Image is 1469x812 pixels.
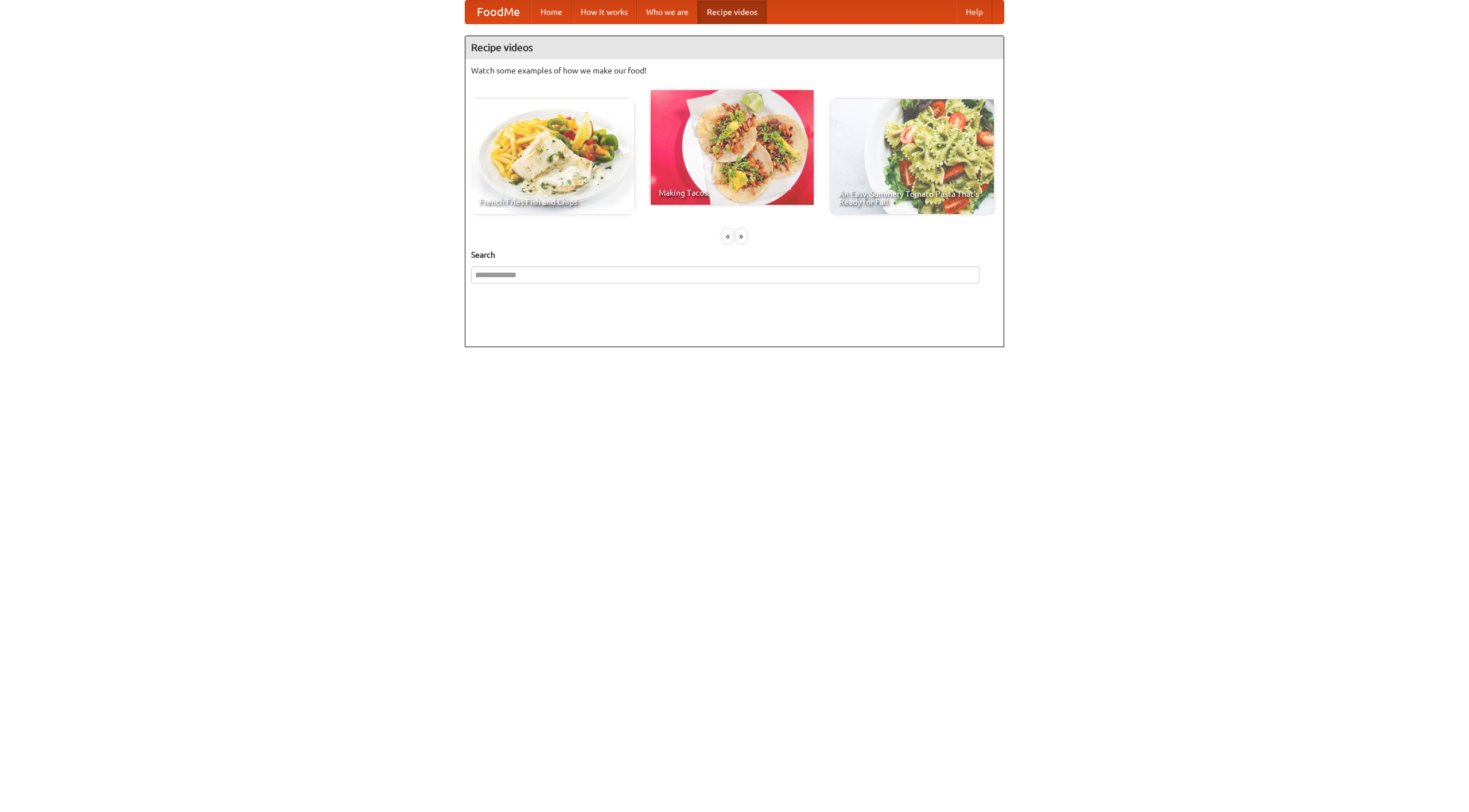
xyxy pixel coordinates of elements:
[479,198,626,206] span: French Fries Fish and Chips
[698,1,767,24] a: Recipe videos
[471,249,998,261] h5: Search
[722,229,733,243] div: «
[831,99,994,214] a: An Easy, Summery Tomato Pasta That's Ready for Fall
[465,1,531,24] a: FoodMe
[531,1,572,24] a: Home
[637,1,698,24] a: Who we are
[651,90,814,205] a: Making Tacos
[736,229,747,243] div: »
[839,190,986,206] span: An Easy, Summery Tomato Pasta That's Ready for Fall
[465,36,1004,59] h4: Recipe videos
[572,1,637,24] a: How it works
[659,189,806,197] span: Making Tacos
[471,65,998,76] p: Watch some examples of how we make our food!
[957,1,992,24] a: Help
[471,99,634,214] a: French Fries Fish and Chips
